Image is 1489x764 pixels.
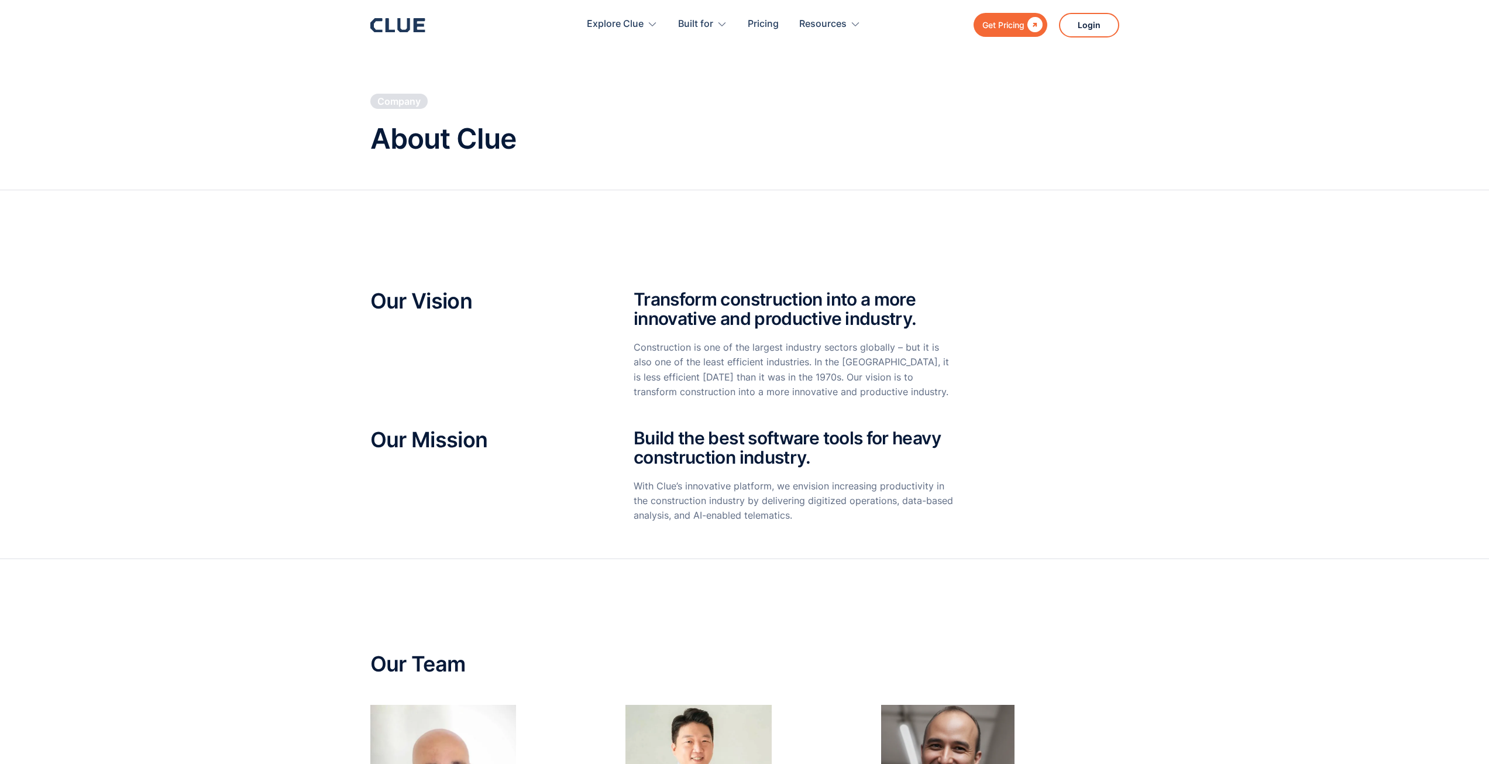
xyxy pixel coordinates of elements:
h2: Transform construction into a more innovative and productive industry. [634,290,955,328]
div: Built for [678,6,713,43]
h1: About Clue [370,124,516,155]
div: Explore Clue [587,6,644,43]
a: Login [1059,13,1119,37]
h2: Our Mission [370,429,599,452]
div: Company [377,95,421,108]
div: Resources [799,6,847,43]
a: Get Pricing [974,13,1047,37]
h2: Our Vision [370,290,599,313]
h2: Build the best software tools for heavy construction industry. [634,429,955,467]
div: Explore Clue [587,6,658,43]
div: Built for [678,6,727,43]
div: Resources [799,6,861,43]
h2: Our Team [370,653,1119,676]
p: Construction is one of the largest industry sectors globally – but it is also one of the least ef... [634,340,955,399]
p: With Clue’s innovative platform, we envision increasing productivity in the construction industry... [634,479,955,523]
div:  [1024,18,1043,32]
div: Get Pricing [982,18,1024,32]
a: Pricing [748,6,779,43]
